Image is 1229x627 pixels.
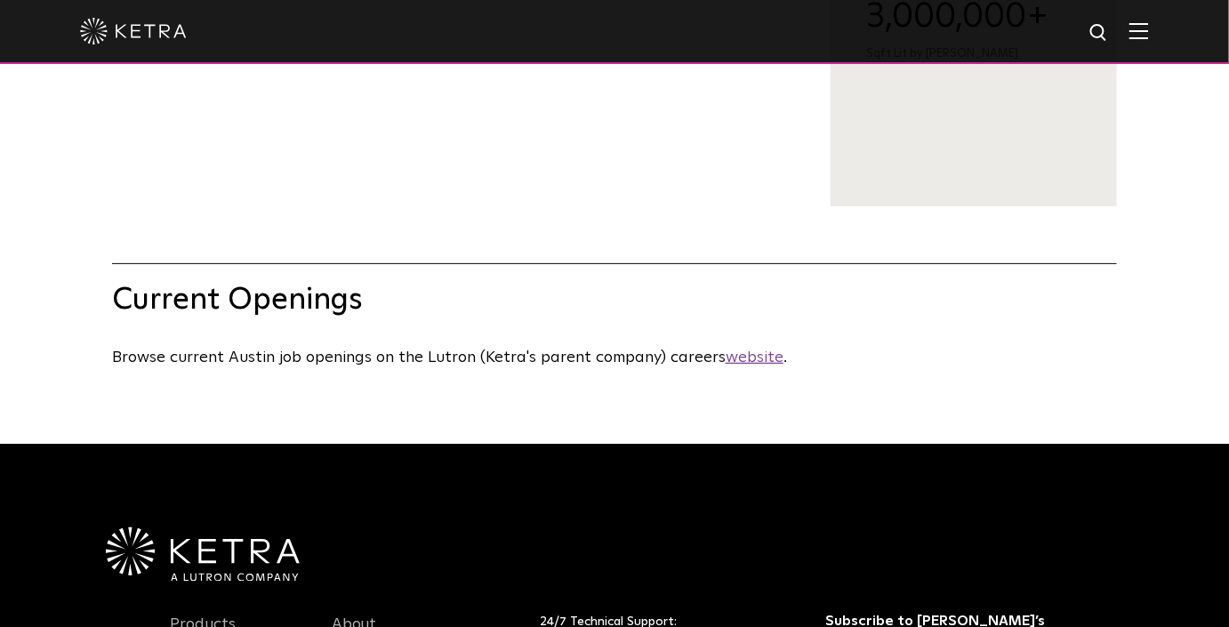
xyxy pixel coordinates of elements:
[106,527,300,583] img: Ketra-aLutronCo_White_RGB
[112,263,1117,318] h1: Current Openings
[1129,22,1149,39] img: Hamburger%20Nav.svg
[726,350,783,366] a: website
[1088,22,1111,44] img: search icon
[112,350,787,366] span: Browse current Austin job openings on the Lutron (Ketra's parent company) careers .
[80,18,187,44] img: ketra-logo-2019-white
